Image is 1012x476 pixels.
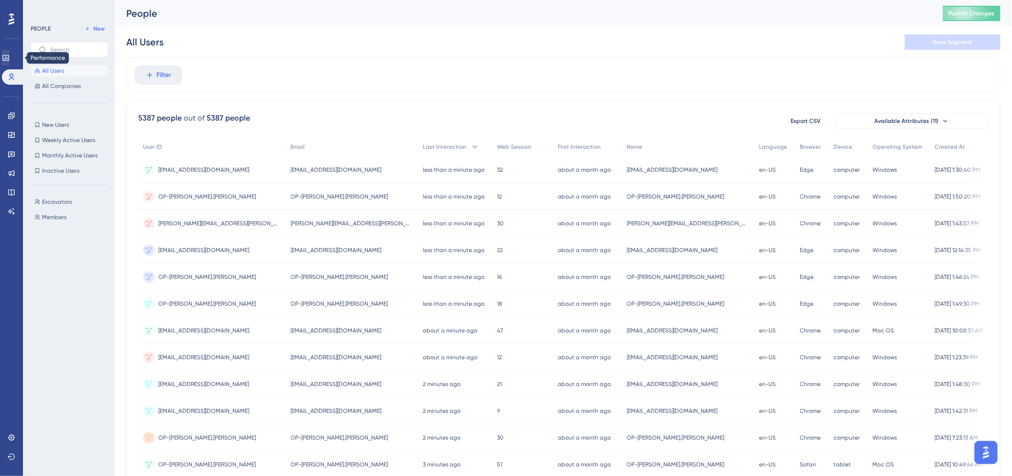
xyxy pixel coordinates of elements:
[158,407,249,415] span: [EMAIL_ADDRESS][DOMAIN_NAME]
[50,46,100,53] input: Search
[42,167,79,175] span: Inactive Users
[873,434,897,442] span: Windows
[627,246,718,254] span: [EMAIL_ADDRESS][DOMAIN_NAME]
[42,121,69,129] span: New Users
[627,461,725,468] span: OP-[PERSON_NAME].[PERSON_NAME]
[497,166,503,174] span: 32
[834,327,860,334] span: computer
[935,300,980,308] span: [DATE] 1:49:30 PM
[935,273,979,281] span: [DATE] 1:46:24 PM
[800,193,821,200] span: Chrome
[423,247,484,254] time: less than a minute ago
[558,327,611,334] time: about a month ago
[759,327,776,334] span: en-US
[497,220,504,227] span: 30
[800,166,814,174] span: Edge
[873,273,897,281] span: Windows
[873,300,897,308] span: Windows
[627,380,718,388] span: [EMAIL_ADDRESS][DOMAIN_NAME]
[800,380,821,388] span: Chrome
[291,273,388,281] span: OP-[PERSON_NAME].[PERSON_NAME]
[627,166,718,174] span: [EMAIL_ADDRESS][DOMAIN_NAME]
[558,381,611,387] time: about a month ago
[158,246,249,254] span: [EMAIL_ADDRESS][DOMAIN_NAME]
[558,274,611,280] time: about a month ago
[834,273,860,281] span: computer
[935,166,981,174] span: [DATE] 1:30:40 PM
[759,300,776,308] span: en-US
[158,354,249,361] span: [EMAIL_ADDRESS][DOMAIN_NAME]
[42,136,95,144] span: Weekly Active Users
[800,407,821,415] span: Chrome
[873,220,897,227] span: Windows
[873,166,897,174] span: Windows
[834,193,860,200] span: computer
[134,66,182,85] button: Filter
[423,461,461,468] time: 3 minutes ago
[423,434,461,441] time: 2 minutes ago
[291,354,382,361] span: [EMAIL_ADDRESS][DOMAIN_NAME]
[126,7,919,20] div: People
[291,193,388,200] span: OP-[PERSON_NAME].[PERSON_NAME]
[93,25,105,33] span: New
[497,246,503,254] span: 22
[31,165,108,177] button: Inactive Users
[935,407,978,415] span: [DATE] 1:42:31 PM
[207,112,250,124] div: 5387 people
[873,327,894,334] span: Mac OS
[759,407,776,415] span: en-US
[42,67,64,75] span: All Users
[558,166,611,173] time: about a month ago
[42,152,98,159] span: Monthly Active Users
[158,166,249,174] span: [EMAIL_ADDRESS][DOMAIN_NAME]
[834,300,860,308] span: computer
[873,461,894,468] span: Mac OS
[291,220,410,227] span: [PERSON_NAME][EMAIL_ADDRESS][PERSON_NAME][DOMAIN_NAME]
[497,461,503,468] span: 51
[31,119,108,131] button: New Users
[157,69,172,81] span: Filter
[558,434,611,441] time: about a month ago
[42,198,72,206] span: Excavators
[627,273,725,281] span: OP-[PERSON_NAME].[PERSON_NAME]
[935,193,981,200] span: [DATE] 1:50:20 PM
[497,143,532,151] span: Web Session
[935,220,979,227] span: [DATE] 1:43:57 PM
[836,113,989,129] button: Available Attributes (11)
[497,300,503,308] span: 18
[291,327,382,334] span: [EMAIL_ADDRESS][DOMAIN_NAME]
[138,112,182,124] div: 5387 people
[972,438,1001,467] iframe: UserGuiding AI Assistant Launcher
[935,327,984,334] span: [DATE] 10:08:51 AM
[800,327,821,334] span: Chrome
[627,434,725,442] span: OP-[PERSON_NAME].[PERSON_NAME]
[905,34,1001,50] button: Save Segment
[759,166,776,174] span: en-US
[873,380,897,388] span: Windows
[800,300,814,308] span: Edge
[935,461,984,468] span: [DATE] 10:49:46 AM
[782,113,830,129] button: Export CSV
[158,461,256,468] span: OP-[PERSON_NAME].[PERSON_NAME]
[291,461,388,468] span: OP-[PERSON_NAME].[PERSON_NAME]
[497,407,500,415] span: 9
[31,65,108,77] button: All Users
[558,408,611,414] time: about a month ago
[423,193,484,200] time: less than a minute ago
[423,166,484,173] time: less than a minute ago
[627,220,747,227] span: [PERSON_NAME][EMAIL_ADDRESS][PERSON_NAME][DOMAIN_NAME]
[423,143,466,151] span: Last Interaction
[834,246,860,254] span: computer
[759,143,787,151] span: Language
[497,327,504,334] span: 47
[126,35,164,49] div: All Users
[42,82,81,90] span: All Companies
[558,354,611,361] time: about a month ago
[497,380,502,388] span: 21
[291,246,382,254] span: [EMAIL_ADDRESS][DOMAIN_NAME]
[834,220,860,227] span: computer
[949,10,995,17] span: Publish Changes
[558,300,611,307] time: about a month ago
[834,380,860,388] span: computer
